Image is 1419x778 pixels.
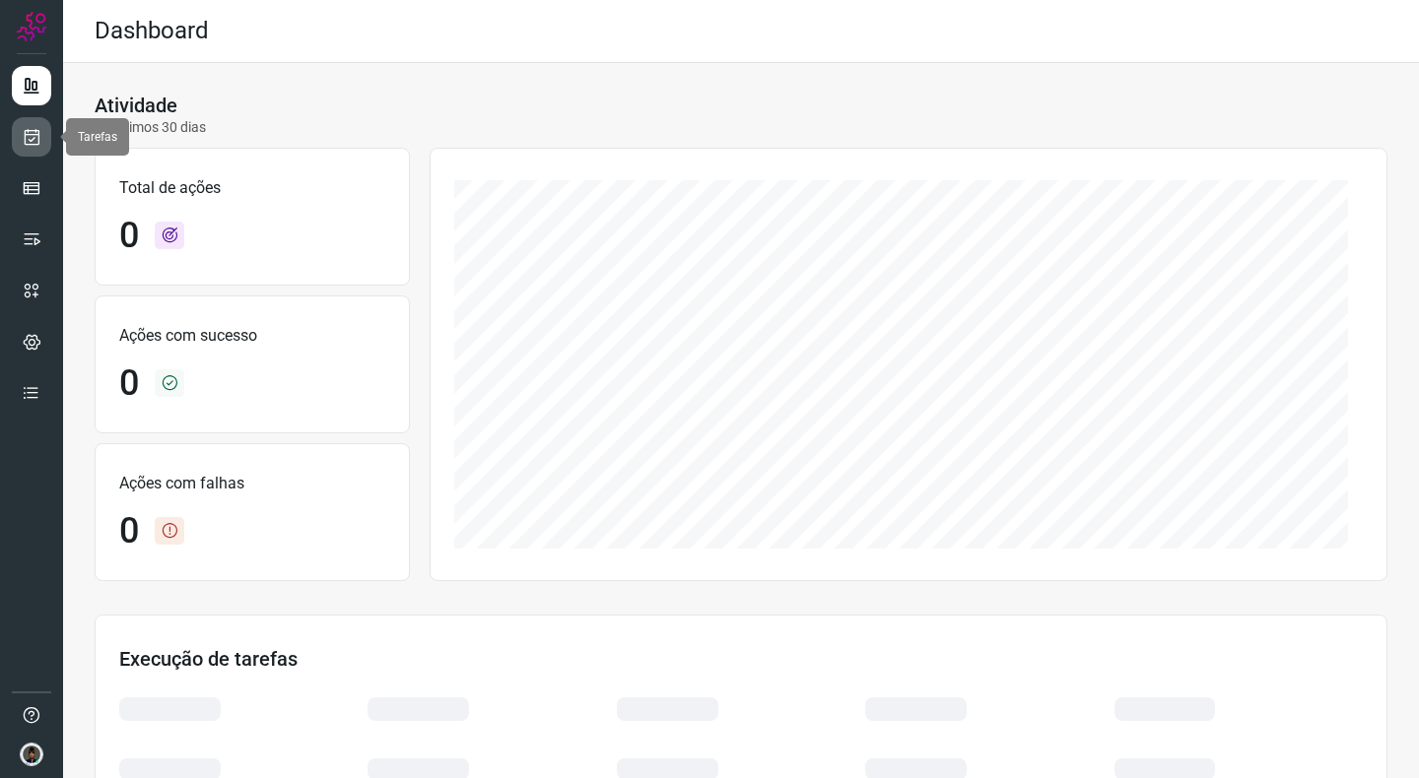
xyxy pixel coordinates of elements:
[78,130,117,144] span: Tarefas
[119,362,139,405] h1: 0
[119,324,385,348] p: Ações com sucesso
[17,12,46,41] img: Logo
[119,176,385,200] p: Total de ações
[20,743,43,766] img: d44150f10045ac5288e451a80f22ca79.png
[119,215,139,257] h1: 0
[119,472,385,495] p: Ações com falhas
[95,94,177,117] h3: Atividade
[119,647,1363,671] h3: Execução de tarefas
[95,117,206,138] p: Últimos 30 dias
[119,510,139,552] h1: 0
[95,17,209,45] h2: Dashboard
